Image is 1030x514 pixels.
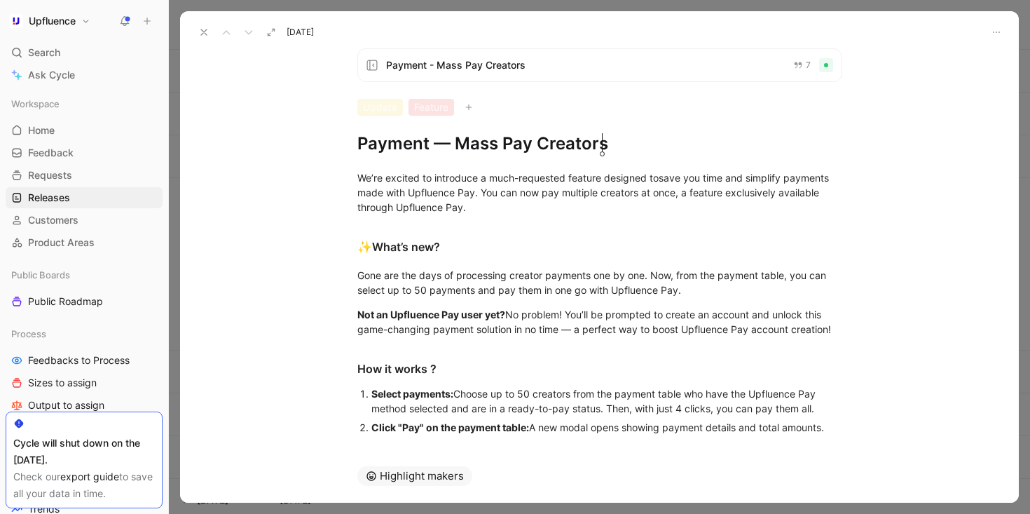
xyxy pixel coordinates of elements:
div: How it works ? [357,360,842,377]
div: Public BoardsPublic Roadmap [6,264,163,312]
button: Highlight makers [357,466,472,486]
a: Home [6,120,163,141]
span: Public Boards [11,268,70,282]
div: Update [357,99,403,116]
span: Product Areas [28,236,95,250]
div: Feature [408,99,454,116]
span: Payment - Mass Pay Creators [386,57,782,74]
a: Customers [6,210,163,231]
div: Search [6,42,163,63]
img: Upfluence [9,14,23,28]
span: Customers [28,213,78,227]
span: Feedbacks to Process [28,353,130,367]
span: Releases [28,191,70,205]
a: Public Roadmap [6,291,163,312]
button: 7 [790,58,813,73]
span: Requests [28,168,72,182]
a: Releases [6,187,163,208]
span: Public Roadmap [28,295,103,309]
a: Requests [6,165,163,186]
div: Cycle will shut down on the [DATE]. [13,435,155,468]
div: Process [6,323,163,344]
div: What’s new? [357,238,842,257]
div: UpdateFeature [357,99,842,116]
a: Ask Cycle [6,65,163,86]
a: Feedback [6,142,163,163]
div: A new modal opens showing payment details and total amounts. [371,420,842,435]
span: Workspace [11,97,60,111]
h1: Upfluence [29,15,76,27]
button: UpfluenceUpfluence [6,11,94,31]
div: Workspace [6,93,163,114]
h1: Payment — Mass Pay Creators [357,133,842,155]
div: Gone are the days of processing creator payments one by one. Now, from the payment table, you can... [357,268,842,297]
span: Output to assign [28,398,104,412]
span: [DATE] [287,27,314,38]
span: ✨ [357,240,372,254]
span: Sizes to assign [28,376,97,390]
strong: Not an Upfluence Pay user yet? [357,309,505,320]
div: ProcessFeedbacks to ProcessSizes to assignOutput to assignBusiness Focus to assign [6,323,163,438]
a: Output to assign [6,395,163,416]
span: Feedback [28,146,74,160]
div: Public Boards [6,264,163,285]
div: No problem! You’ll be prompted to create an account and unlock this game-changing payment solutio... [357,307,842,337]
a: Product Areas [6,232,163,253]
strong: Select payments: [371,388,453,400]
div: save you time and simplify payments made with Upfluence Pay. You can now pay multiple creators at... [357,170,842,215]
span: Ask Cycle [28,67,75,83]
a: Feedbacks to Process [6,350,163,371]
span: 7 [806,61,811,69]
strong: Click "Pay" on the payment table: [371,421,529,433]
div: Check our to save all your data in time. [13,468,155,502]
span: Process [11,327,46,341]
span: We’re excited to introduce a much-requested feature designed to [357,172,659,184]
a: export guide [60,471,119,482]
div: Choose up to 50 creators from the payment table who have the Upfluence Pay method selected and ar... [371,386,842,416]
span: Search [28,44,60,61]
span: Home [28,123,55,137]
a: Sizes to assign [6,372,163,393]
